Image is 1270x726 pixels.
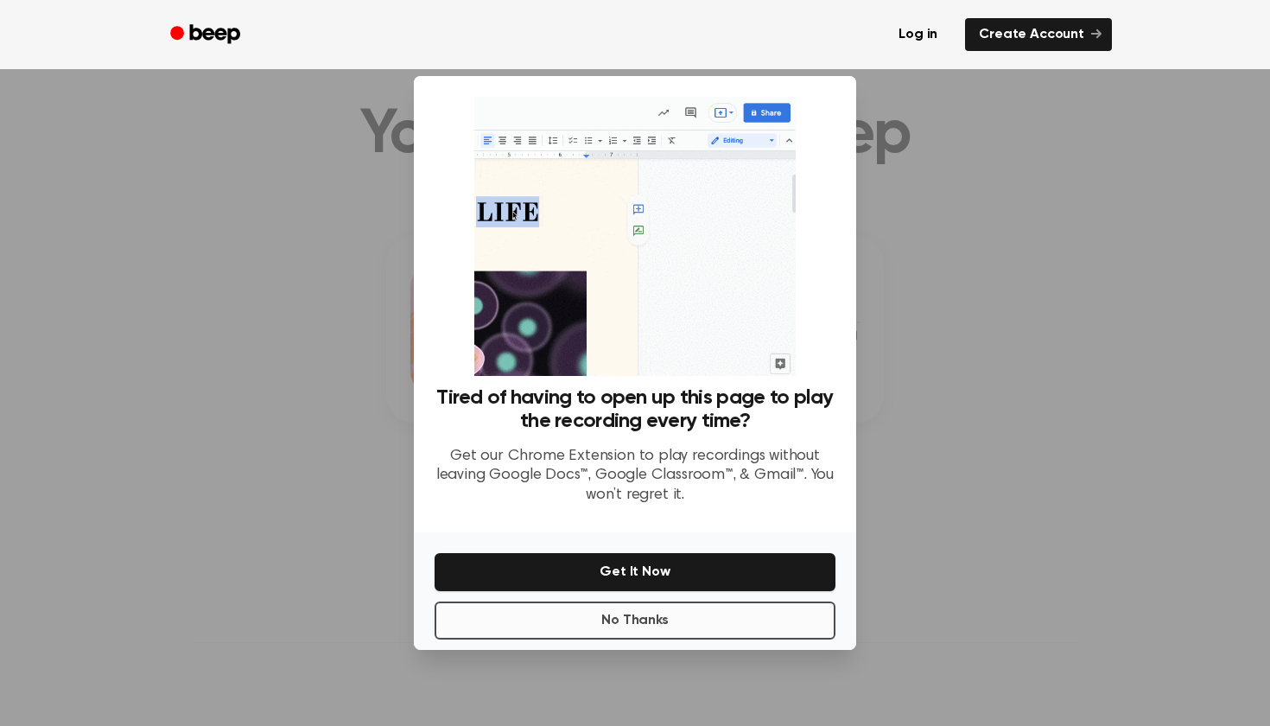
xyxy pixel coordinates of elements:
[435,447,835,506] p: Get our Chrome Extension to play recordings without leaving Google Docs™, Google Classroom™, & Gm...
[435,386,835,433] h3: Tired of having to open up this page to play the recording every time?
[881,15,955,54] a: Log in
[965,18,1112,51] a: Create Account
[474,97,795,376] img: Beep extension in action
[435,553,835,591] button: Get It Now
[158,18,256,52] a: Beep
[435,602,835,640] button: No Thanks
